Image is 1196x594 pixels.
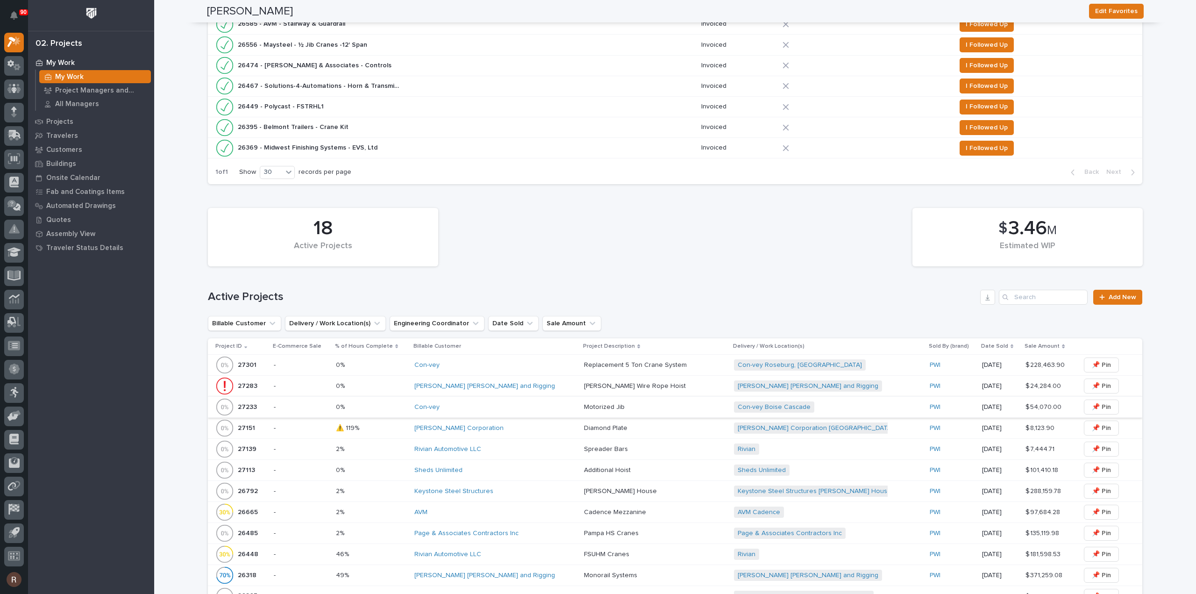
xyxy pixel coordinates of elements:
[336,359,347,369] p: 0%
[701,103,775,111] p: Invoiced
[46,188,125,196] p: Fab and Coatings Items
[1063,168,1103,176] button: Back
[28,185,154,199] a: Fab and Coatings Items
[584,528,641,537] p: Pampa HS Cranes
[238,18,347,28] p: 26585 - AVM - Stairway & Guardrail
[738,530,842,537] a: Page & Associates Contractors Inc
[488,316,539,331] button: Date Sold
[238,486,260,495] p: 26792
[238,422,257,432] p: 27151
[208,14,1142,35] tr: 26585 - AVM - Stairway & Guardrail26585 - AVM - Stairway & Guardrail InvoicedI Followed Up
[584,401,626,411] p: Motorized Jib
[83,5,100,22] img: Workspace Logo
[274,572,328,580] p: -
[982,551,1018,558] p: [DATE]
[46,244,123,252] p: Traveler Status Details
[701,62,775,70] p: Invoiced
[46,202,116,210] p: Automated Drawings
[390,316,484,331] button: Engineering Coordinator
[285,316,386,331] button: Delivery / Work Location(s)
[274,361,328,369] p: -
[1047,224,1057,236] span: M
[208,55,1142,76] tr: 26474 - [PERSON_NAME] & Associates - Controls26474 - [PERSON_NAME] & Associates - Controls Invoic...
[336,401,347,411] p: 0%
[1089,4,1144,19] button: Edit Favorites
[208,138,1142,158] tr: 26369 - Midwest Finishing Systems - EVS, Ltd26369 - Midwest Finishing Systems - EVS, Ltd Invoiced...
[738,445,755,453] a: Rivian
[1092,422,1111,434] span: 📌 Pin
[982,403,1018,411] p: [DATE]
[208,501,1142,522] tr: 2666526665 -2%2% AVM Cadence MezzanineCadence Mezzanine AVM Cadence PWI [DATE]$ 97,684.28$ 97,684...
[274,508,328,516] p: -
[208,565,1142,586] tr: 2631826318 -49%49% [PERSON_NAME] [PERSON_NAME] and Rigging Monorail SystemsMonorail Systems [PERS...
[55,73,84,81] p: My Work
[46,146,82,154] p: Customers
[208,376,1142,397] tr: 2728327283 -0%0% [PERSON_NAME] [PERSON_NAME] and Rigging [PERSON_NAME] Wire Rope Hoist[PERSON_NAM...
[28,129,154,143] a: Travelers
[982,508,1018,516] p: [DATE]
[238,528,260,537] p: 26485
[274,445,328,453] p: -
[414,445,481,453] a: Rivian Automotive LLC
[224,217,422,240] div: 18
[1025,380,1063,390] p: $ 24,284.00
[930,403,940,411] a: PWI
[336,465,347,474] p: 0%
[1025,422,1056,432] p: $ 8,123.90
[966,39,1008,50] span: I Followed Up
[929,341,969,351] p: Sold By (brand)
[584,422,629,432] p: Diamond Plate
[960,58,1014,73] button: I Followed Up
[46,59,75,67] p: My Work
[966,143,1008,154] span: I Followed Up
[55,86,147,95] p: Project Managers and Engineers
[584,570,639,580] p: Monorail Systems
[1109,294,1136,301] span: Add New
[930,361,940,369] a: PWI
[930,487,940,495] a: PWI
[738,403,811,411] a: Con-vey Boise Cascade
[336,444,346,453] p: 2%
[1092,528,1111,539] span: 📌 Pin
[584,486,659,495] p: [PERSON_NAME] House
[701,20,775,28] p: Invoiced
[1084,484,1119,499] button: 📌 Pin
[36,70,154,83] a: My Work
[238,401,259,411] p: 27233
[1084,568,1119,583] button: 📌 Pin
[701,41,775,49] p: Invoiced
[930,424,940,432] a: PWI
[1084,379,1119,394] button: 📌 Pin
[1084,526,1119,541] button: 📌 Pin
[28,171,154,185] a: Onsite Calendar
[1084,421,1119,436] button: 📌 Pin
[46,216,71,224] p: Quotes
[701,82,775,90] p: Invoiced
[208,35,1142,55] tr: 26556 - Maysteel - ½ Jib Cranes -12' Span26556 - Maysteel - ½ Jib Cranes -12' Span InvoicedI Foll...
[224,241,422,261] div: Active Projects
[1092,549,1111,560] span: 📌 Pin
[1084,358,1119,372] button: 📌 Pin
[738,551,755,558] a: Rivian
[208,76,1142,96] tr: 26467 - Solutions-4-Automations - Horn & Transmitter26467 - Solutions-4-Automations - Horn & Tran...
[336,507,346,516] p: 2%
[982,572,1018,580] p: [DATE]
[960,120,1014,135] button: I Followed Up
[982,382,1018,390] p: [DATE]
[414,382,555,390] a: [PERSON_NAME] [PERSON_NAME] and Rigging
[208,418,1142,439] tr: 2715127151 -⚠️ 119%⚠️ 119% [PERSON_NAME] Corporation Diamond PlateDiamond Plate [PERSON_NAME] Cor...
[238,444,258,453] p: 27139
[982,361,1018,369] p: [DATE]
[1025,486,1063,495] p: $ 288,159.78
[999,290,1088,305] input: Search
[21,9,27,15] p: 90
[414,361,440,369] a: Con-vey
[208,439,1142,460] tr: 2713927139 -2%2% Rivian Automotive LLC Spreader BarsSpreader Bars Rivian PWI [DATE]$ 7,444.71$ 7,...
[414,508,427,516] a: AVM
[36,97,154,110] a: All Managers
[981,341,1008,351] p: Date Sold
[274,466,328,474] p: -
[208,480,1142,501] tr: 2679226792 -2%2% Keystone Steel Structures [PERSON_NAME] House[PERSON_NAME] House Keystone Steel ...
[960,141,1014,156] button: I Followed Up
